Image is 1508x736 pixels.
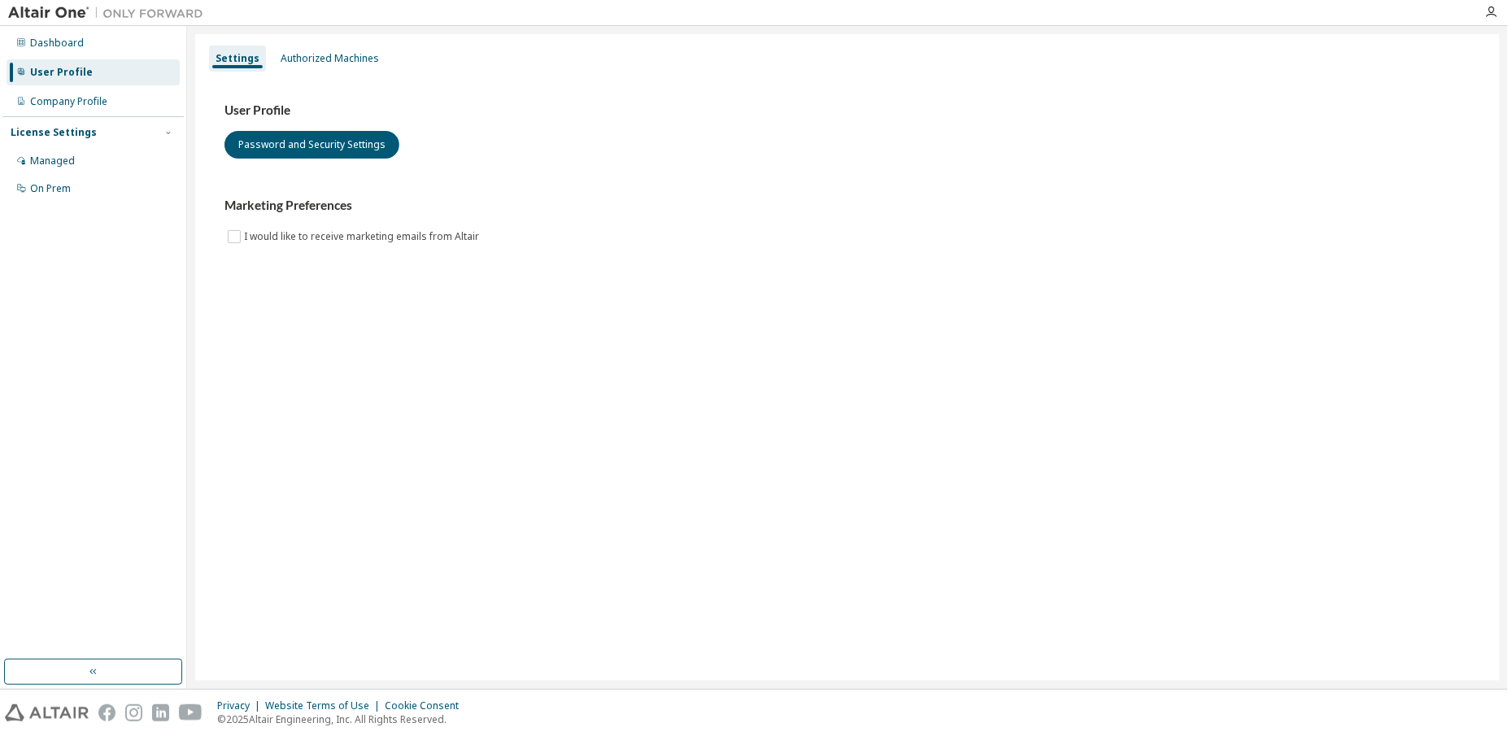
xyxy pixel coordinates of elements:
h3: User Profile [224,102,1471,119]
label: I would like to receive marketing emails from Altair [244,227,482,246]
div: License Settings [11,126,97,139]
div: Authorized Machines [281,52,379,65]
img: linkedin.svg [152,704,169,721]
h3: Marketing Preferences [224,198,1471,214]
div: Settings [216,52,259,65]
div: User Profile [30,66,93,79]
img: altair_logo.svg [5,704,89,721]
img: youtube.svg [179,704,203,721]
button: Password and Security Settings [224,131,399,159]
div: On Prem [30,182,71,195]
div: Company Profile [30,95,107,108]
p: © 2025 Altair Engineering, Inc. All Rights Reserved. [217,712,469,726]
img: facebook.svg [98,704,115,721]
div: Managed [30,155,75,168]
div: Privacy [217,699,265,712]
img: Altair One [8,5,211,21]
div: Dashboard [30,37,84,50]
div: Website Terms of Use [265,699,385,712]
div: Cookie Consent [385,699,469,712]
img: instagram.svg [125,704,142,721]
